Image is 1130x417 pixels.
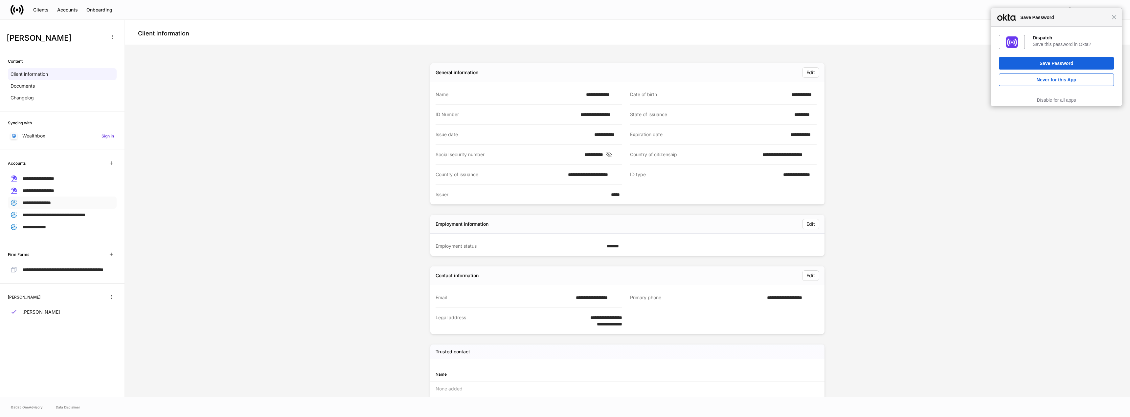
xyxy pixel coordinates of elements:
p: [PERSON_NAME] [22,309,60,315]
div: Name [436,371,627,377]
div: Social security number [436,151,580,158]
span: Close [1112,15,1117,20]
div: ID type [630,171,779,178]
span: © 2025 OneAdvisory [11,405,43,410]
div: Clients [33,7,49,13]
h4: Client information [138,30,189,37]
h6: [PERSON_NAME] [8,294,40,300]
h6: Syncing with [8,120,32,126]
div: ID Number [436,111,576,118]
div: Edit [806,69,815,76]
button: Clients [29,5,53,15]
span: Save Password [1017,13,1112,21]
p: Documents [11,83,35,89]
h6: Accounts [8,160,26,166]
div: Edit [806,272,815,279]
div: Date of birth [630,91,787,98]
a: Client information [8,68,117,80]
img: IoaI0QAAAAZJREFUAwDpn500DgGa8wAAAABJRU5ErkJggg== [1006,36,1018,48]
button: Edit [802,67,819,78]
button: Save Password [999,57,1114,70]
div: Employment status [436,243,603,249]
a: WealthboxSign in [8,130,117,142]
div: Save this password in Okta? [1033,41,1114,47]
div: Issuer [436,191,607,198]
div: Dispatch [1033,35,1114,41]
div: Edit [806,221,815,227]
h5: Trusted contact [436,348,470,355]
div: Country of citizenship [630,151,758,158]
div: Primary phone [630,294,763,301]
h3: [PERSON_NAME] [7,33,105,43]
button: Accounts [53,5,82,15]
div: Contact information [436,272,479,279]
p: Wealthbox [22,133,45,139]
button: Never for this App [999,73,1114,86]
div: General information [436,69,478,76]
a: Changelog [8,92,117,104]
a: Data Disclaimer [56,405,80,410]
div: None added [430,382,825,396]
div: Country of issuance [436,171,564,178]
a: Documents [8,80,117,92]
button: Edit [802,270,819,281]
button: Edit [802,219,819,229]
div: Issue date [436,131,590,138]
div: Onboarding [86,7,112,13]
p: Client information [11,71,48,77]
h6: Firm Forms [8,251,29,258]
div: Legal address [436,314,569,327]
a: [PERSON_NAME] [8,306,117,318]
p: Changelog [11,94,34,101]
div: Email [436,294,572,301]
div: Expiration date [630,131,786,138]
div: Accounts [57,7,78,13]
button: Onboarding [82,5,117,15]
div: Employment information [436,221,488,227]
a: Disable for all apps [1037,97,1076,103]
h6: Sign in [102,133,114,139]
div: Name [436,91,582,98]
h6: Content [8,58,23,64]
div: State of issuance [630,111,790,118]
